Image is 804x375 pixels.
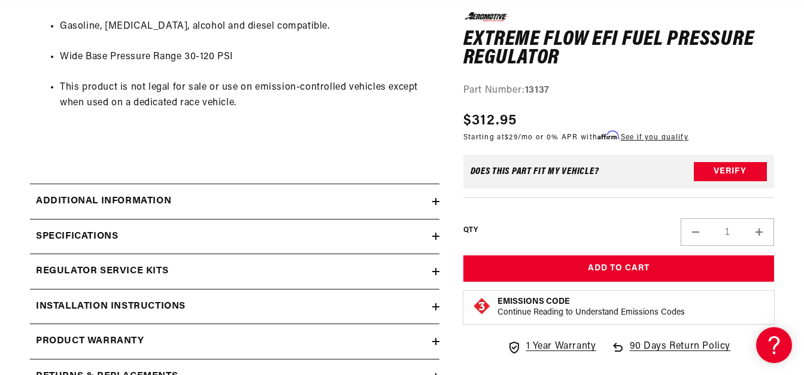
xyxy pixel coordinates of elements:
h2: Regulator Service Kits [36,264,168,279]
div: Does This part fit My vehicle? [471,167,599,176]
h2: Additional information [36,194,171,209]
label: QTY [463,225,478,235]
span: 90 Days Return Policy [630,339,731,367]
button: Add to Cart [463,255,774,282]
h2: Product warranty [36,334,144,349]
summary: Specifications [30,219,439,254]
h2: Installation Instructions [36,299,186,315]
h1: Extreme Flow EFI Fuel Pressure Regulator [463,30,774,68]
span: Affirm [597,131,618,140]
a: 1 Year Warranty [507,339,596,355]
summary: Regulator Service Kits [30,254,439,289]
h2: Specifications [36,229,118,245]
span: 1 Year Warranty [526,339,596,355]
span: $29 [505,134,518,141]
button: Emissions CodeContinue Reading to Understand Emissions Codes [497,297,685,318]
summary: Additional information [30,184,439,219]
strong: 13137 [525,85,550,94]
strong: Emissions Code [497,297,570,306]
a: See if you qualify - Learn more about Affirm Financing (opens in modal) [621,134,688,141]
summary: Installation Instructions [30,289,439,324]
p: Starting at /mo or 0% APR with . [463,132,688,143]
button: Verify [694,162,767,181]
a: 90 Days Return Policy [611,339,731,367]
li: Gasoline, [MEDICAL_DATA], alcohol and diesel compatible. [60,19,433,35]
p: Continue Reading to Understand Emissions Codes [497,307,685,318]
li: Wide Base Pressure Range 30-120 PSI [60,50,433,65]
summary: Product warranty [30,324,439,359]
span: $312.95 [463,110,517,132]
li: This product is not legal for sale or use on emission-controlled vehicles except when used on a d... [60,80,433,111]
div: Part Number: [463,83,774,98]
img: Emissions code [472,297,491,316]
